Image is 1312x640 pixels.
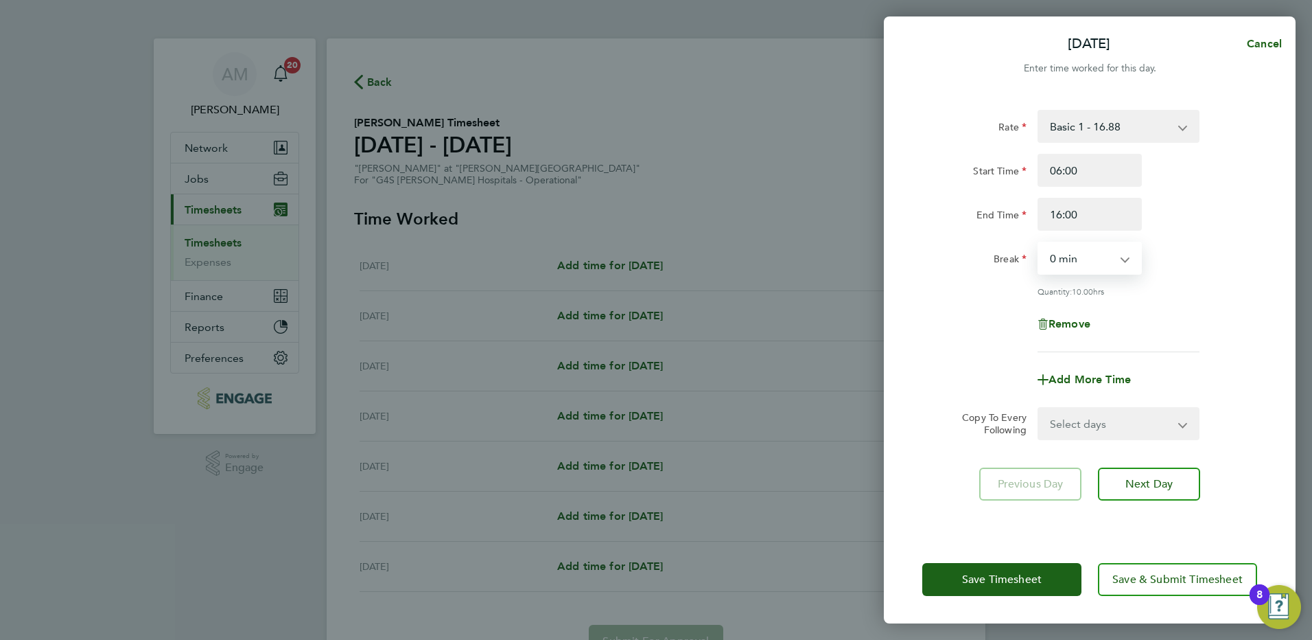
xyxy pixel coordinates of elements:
label: Rate [998,121,1027,137]
label: Start Time [973,165,1027,181]
label: End Time [976,209,1027,225]
button: Save & Submit Timesheet [1098,563,1257,596]
button: Next Day [1098,468,1200,501]
span: Add More Time [1049,373,1131,386]
span: Save Timesheet [962,573,1042,586]
button: Save Timesheet [922,563,1081,596]
div: Enter time worked for this day. [884,60,1296,77]
span: 10.00 [1072,286,1093,297]
label: Break [994,253,1027,269]
span: Remove [1049,317,1090,330]
div: 8 [1256,595,1263,613]
button: Add More Time [1038,374,1131,385]
label: Copy To Every Following [951,411,1027,436]
span: Cancel [1243,37,1282,50]
input: E.g. 18:00 [1038,198,1142,231]
button: Open Resource Center, 8 new notifications [1257,585,1301,629]
span: Next Day [1125,477,1173,491]
button: Cancel [1225,30,1296,58]
input: E.g. 08:00 [1038,154,1142,187]
p: [DATE] [1068,34,1110,54]
span: Save & Submit Timesheet [1112,573,1243,586]
button: Remove [1038,319,1090,330]
div: Quantity: hrs [1038,286,1199,297]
